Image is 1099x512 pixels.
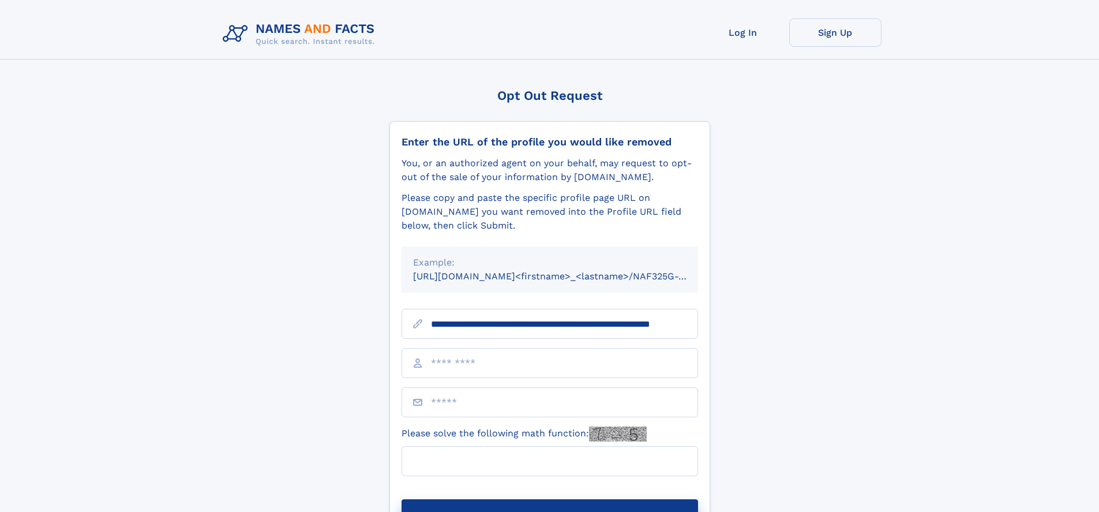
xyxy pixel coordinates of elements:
[218,18,384,50] img: Logo Names and Facts
[402,156,698,184] div: You, or an authorized agent on your behalf, may request to opt-out of the sale of your informatio...
[402,191,698,233] div: Please copy and paste the specific profile page URL on [DOMAIN_NAME] you want removed into the Pr...
[789,18,882,47] a: Sign Up
[697,18,789,47] a: Log In
[389,88,710,103] div: Opt Out Request
[402,427,647,442] label: Please solve the following math function:
[413,271,720,282] small: [URL][DOMAIN_NAME]<firstname>_<lastname>/NAF325G-xxxxxxxx
[402,136,698,148] div: Enter the URL of the profile you would like removed
[413,256,687,270] div: Example:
